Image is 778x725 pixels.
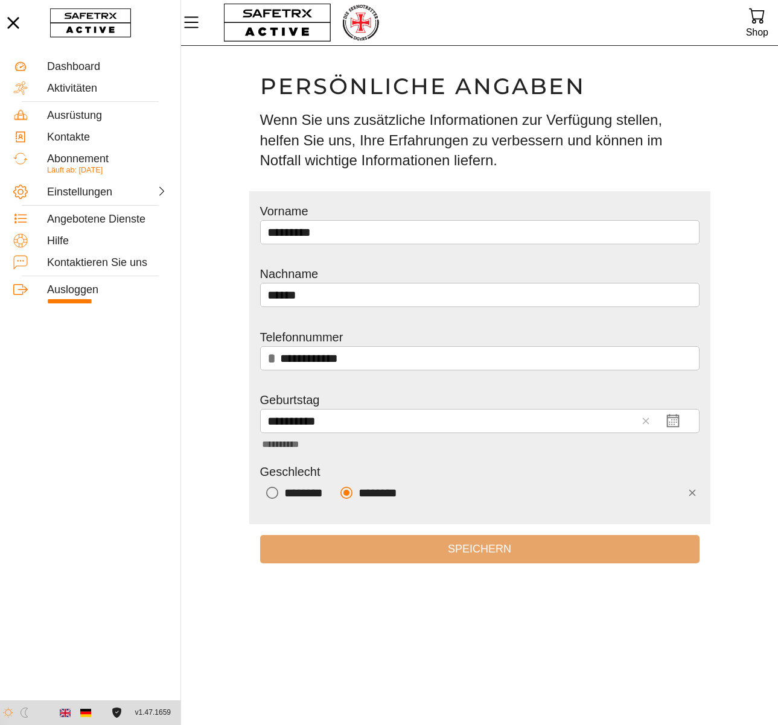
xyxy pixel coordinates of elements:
div: Ausloggen [47,283,167,297]
img: Equipment.svg [13,108,28,122]
img: en.svg [60,708,71,718]
button: German [75,703,96,723]
div: Ausrüstung [47,109,167,122]
div: Shop [746,24,768,40]
label: Nachname [260,267,319,280]
img: Subscription.svg [13,151,28,166]
label: Geschlecht [260,465,320,478]
div: Abonnement [47,153,167,166]
button: MenÜ [181,10,211,35]
div: Kontakte [47,131,167,144]
button: English [55,703,75,723]
h1: Persönliche Angaben [260,72,700,100]
img: ModeLight.svg [3,708,13,718]
img: Activities.svg [13,81,28,95]
img: de.svg [80,708,91,718]
div: Weiblich [260,481,330,505]
button: v1.47.1659 [128,703,178,723]
a: Lizenzvereinbarung [109,708,125,718]
span: v1.47.1659 [135,706,171,719]
span: Speichern [270,540,690,559]
label: Telefonnummer [260,331,343,344]
div: Einstellungen [47,186,105,199]
div: Angebotene Dienste [47,213,167,226]
div: Hilfe [47,235,167,248]
img: ModeDark.svg [19,708,30,718]
span: Läuft ab: [DATE] [47,166,103,174]
div: Dashboard [47,60,167,74]
div: Männlich [334,481,407,505]
div: Kontaktieren Sie uns [47,256,167,270]
img: RescueLogo.png [341,3,380,42]
h3: Wenn Sie uns zusätzliche Informationen zur Verfügung stellen, helfen Sie uns, Ihre Erfahrungen zu... [260,110,700,171]
label: Vorname [260,204,308,218]
div: Aktivitäten [47,82,167,95]
img: ContactUs.svg [13,255,28,270]
img: Help.svg [13,233,28,248]
button: Speichern [260,535,700,563]
label: Geburtstag [260,393,320,407]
